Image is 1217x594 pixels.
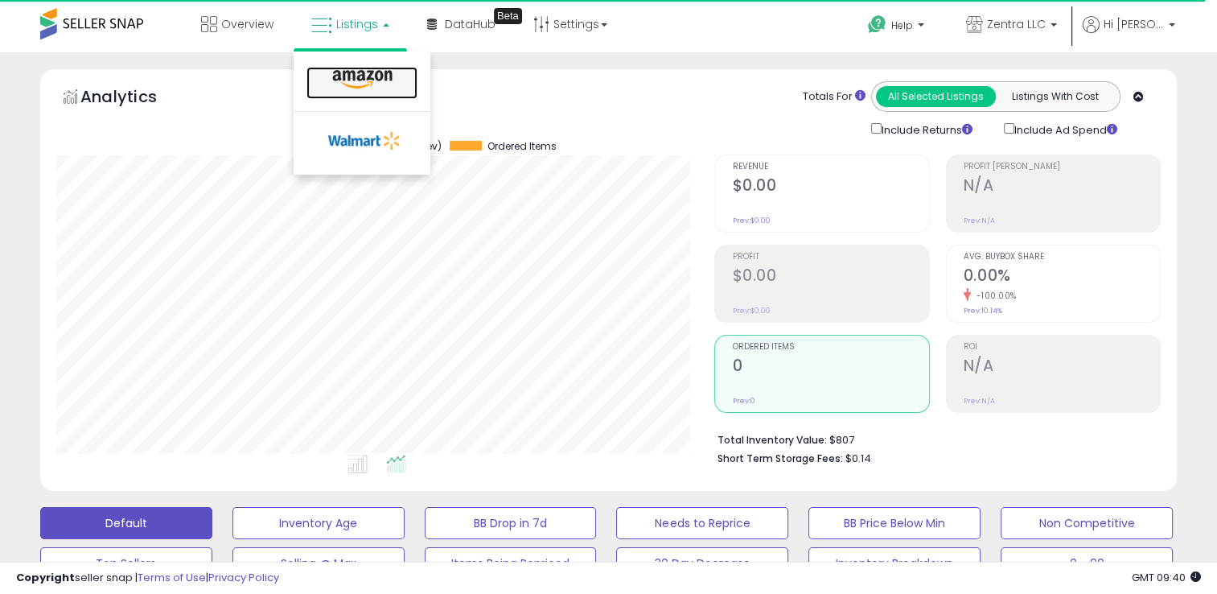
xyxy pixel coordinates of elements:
span: Revenue [732,163,928,171]
small: Prev: 0 [732,396,754,406]
button: BB Price Below Min [808,507,981,539]
a: Privacy Policy [208,570,279,585]
span: Overview [221,16,273,32]
span: Hi [PERSON_NAME] [1104,16,1164,32]
button: Needs to Reprice [616,507,788,539]
h2: N/A [964,357,1160,378]
button: Non Competitive [1001,507,1173,539]
h5: Analytics [80,85,188,112]
span: Listings [336,16,378,32]
small: Prev: $0.00 [732,216,770,225]
div: Include Ad Spend [992,120,1143,138]
h2: $0.00 [732,176,928,198]
button: All Selected Listings [876,86,996,107]
small: Prev: $0.00 [732,306,770,316]
span: Help [891,19,913,32]
li: $807 [717,429,1149,448]
button: 30 Day Decrease [616,547,788,580]
button: Inventory Breakdown [808,547,981,580]
button: 0 - 90 [1001,547,1173,580]
span: Ordered Items [487,141,557,152]
a: Terms of Use [138,570,206,585]
a: Hi [PERSON_NAME] [1083,16,1175,52]
span: Ordered Items [732,343,928,352]
span: 2025-10-14 09:40 GMT [1132,570,1201,585]
button: Selling @ Max [232,547,405,580]
strong: Copyright [16,570,75,585]
b: Short Term Storage Fees: [717,452,842,465]
i: Get Help [867,14,887,35]
button: Inventory Age [232,507,405,539]
b: Total Inventory Value: [717,433,826,447]
a: Help [855,2,940,52]
h2: N/A [964,176,1160,198]
small: -100.00% [971,290,1017,302]
small: Prev: 10.14% [964,306,1002,316]
button: Listings With Cost [995,86,1115,107]
div: Totals For [803,89,865,105]
span: Profit [PERSON_NAME] [964,163,1160,171]
button: Default [40,507,212,539]
span: Zentra LLC [987,16,1046,32]
h2: 0.00% [964,266,1160,288]
span: $0.14 [845,451,870,466]
h2: $0.00 [732,266,928,288]
button: Items Being Repriced [425,547,597,580]
button: BB Drop in 7d [425,507,597,539]
div: seller snap | | [16,571,279,586]
div: Tooltip anchor [494,8,522,24]
span: Avg. Buybox Share [964,253,1160,262]
div: Include Returns [859,120,992,138]
span: DataHub [445,16,495,32]
span: ROI [964,343,1160,352]
small: Prev: N/A [964,216,995,225]
button: Top Sellers [40,547,212,580]
small: Prev: N/A [964,396,995,406]
span: Profit [732,253,928,262]
h2: 0 [732,357,928,378]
